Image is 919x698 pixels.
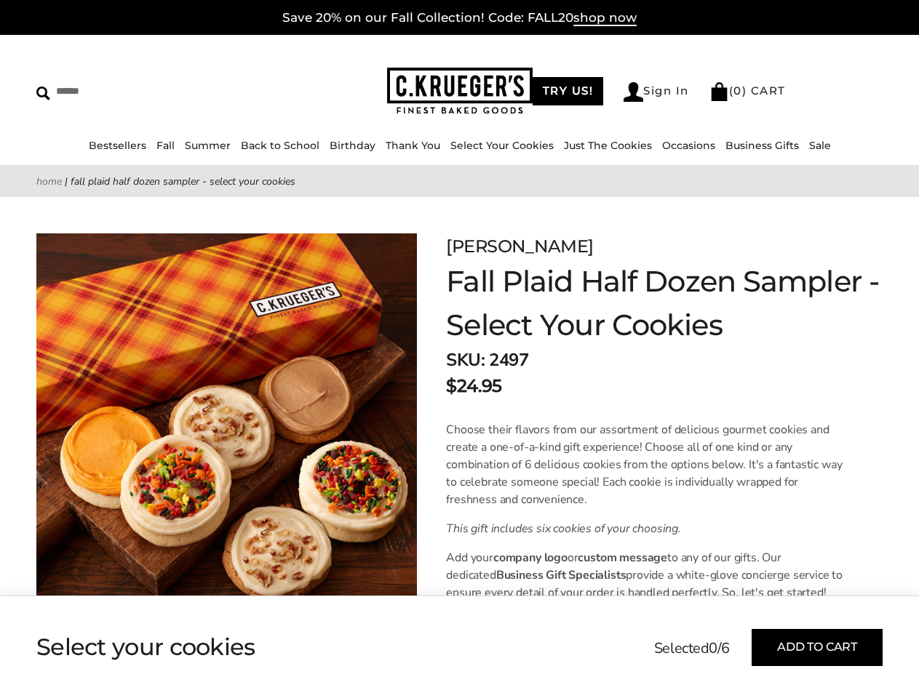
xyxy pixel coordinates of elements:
a: Back to School [241,139,319,152]
img: Search [36,87,50,100]
a: Thank You [386,139,440,152]
a: Fall [156,139,175,152]
img: C.KRUEGER'S [387,68,533,115]
a: Business Gifts [725,139,799,152]
b: Business Gift Specialists [496,567,626,583]
span: 6 [721,638,730,658]
p: [PERSON_NAME] [446,233,883,260]
em: This gift includes six cookies of your choosing. [446,521,681,537]
p: $24.95 [446,373,501,399]
a: Sign In [624,82,689,102]
a: TRY US! [533,77,604,105]
span: Fall Plaid Half Dozen Sampler - Select Your Cookies [71,174,295,188]
b: custom message [578,550,667,566]
p: Add your or to any of our gifts. Our dedicated provide a white-glove concierge service to ensure ... [446,549,844,636]
span: 2497 [489,348,528,372]
span: 0 [709,638,717,658]
span: 0 [733,84,742,97]
button: Add To Cart [752,629,883,666]
nav: breadcrumbs [36,173,883,190]
a: (0) CART [709,84,786,97]
a: Occasions [662,139,715,152]
b: company logo [493,550,568,566]
img: Account [624,82,643,102]
img: Fall Plaid Half Dozen Sampler - Select Your Cookies [36,233,417,614]
a: Bestsellers [89,139,146,152]
a: Select Your Cookies [450,139,554,152]
a: Summer [185,139,231,152]
input: Search [36,80,230,103]
a: Birthday [330,139,375,152]
h1: Fall Plaid Half Dozen Sampler - Select Your Cookies [446,260,883,347]
strong: SKU: [446,348,485,372]
span: shop now [573,10,637,26]
a: Save 20% on our Fall Collection! Code: FALL20shop now [282,10,637,26]
span: | [65,174,68,188]
a: Home [36,174,62,188]
p: Choose their flavors from our assortment of delicious gourmet cookies and create a one-of-a-kind ... [446,421,844,508]
img: Bag [709,82,729,101]
p: Selected / [654,638,730,659]
a: Sale [809,139,831,152]
a: Just The Cookies [564,139,652,152]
